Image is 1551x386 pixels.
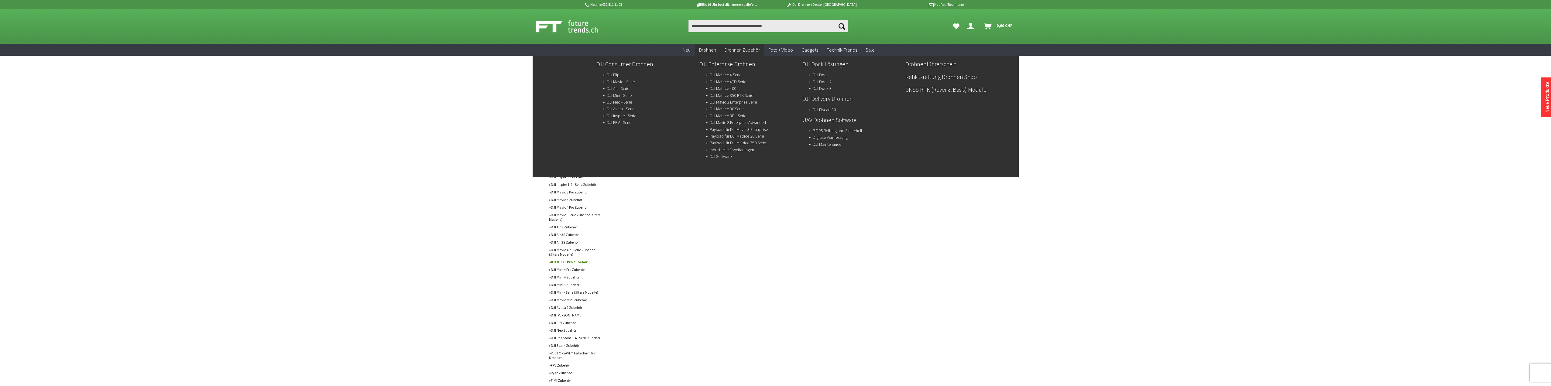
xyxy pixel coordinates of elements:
[546,223,604,231] a: DJI Air 3 Zubehör
[710,77,746,86] a: DJI Matrice 4TD Serie
[546,326,604,334] a: DJI Neo Zubehör
[607,118,631,127] a: DJI FPV - Serie
[607,70,619,79] a: DJI Flip
[546,304,604,311] a: DJI Avata 2 Zubehör
[546,311,604,319] a: DJI [PERSON_NAME]
[546,296,604,304] a: DJI Mavic Mini Zubehör
[710,70,741,79] a: DJI Matrice 4 Serie
[546,342,604,349] a: DJI Spark Zubehör
[813,140,841,149] a: DJI Maintenance
[710,132,764,140] a: Payload für DJI Matrice 30 Serie
[546,281,604,289] a: DJI Mini 3 Zubehör
[699,59,798,69] a: DJI Enterprise Drohnen
[607,91,632,100] a: DJI Mini - Serie
[607,98,632,106] a: DJI Neo - Serie
[813,105,836,114] a: DJI Flycart 30
[764,44,797,56] a: Foto + Video
[802,94,901,104] a: DJI Delivery Drohnen
[546,211,604,223] a: DJI Mavic - Serie Zubehör (ältere Modelle)
[688,20,848,32] input: Produkt, Marke, Kategorie, EAN, Artikelnummer…
[710,118,766,127] a: DJI Mavic 2 Enterprise Advanced
[710,104,743,113] a: DJI Matrice 30 Serie
[607,111,636,120] a: DJI Inspire - Serie
[710,84,736,93] a: DJI Matrice 400
[546,258,604,266] a: DJI Mini 5 Pro Zubehör
[546,361,604,369] a: FPV Zubehör
[683,47,691,53] span: Neu
[827,47,857,53] span: Technik-Trends
[905,72,1004,82] a: Rehkitzrettung Drohnen Shop
[546,377,604,384] a: FIMI Zubehör
[607,104,634,113] a: DJI Avata - Serie
[546,319,604,326] a: DJI FPV Zubehör
[802,59,901,69] a: DJI Dock Lösungen
[699,47,716,53] span: Drohnen
[710,91,753,100] a: DJI Matrice 350 RTK Serie
[546,273,604,281] a: DJI Mini 4 Zubehör
[813,84,832,93] a: DJI Dock 3
[546,231,604,238] a: DJI Air 3S Zubehör
[536,19,611,34] img: Shop Futuretrends - zur Startseite wechseln
[802,115,901,125] a: UAV Drohnen Software
[813,133,848,142] a: Digitale Vermessung
[813,126,862,135] a: BORS Rettung und Sicherheit
[768,47,793,53] span: Foto + Video
[981,20,1016,32] a: Warenkorb
[546,246,604,258] a: DJI Mavic Air - Serie Zubehör (ältere Modelle)
[546,334,604,342] a: DJI Phantom 1-4 - Serie Zubehör
[720,44,764,56] a: Drohnen Zubehör
[546,238,604,246] a: DJI Air 2S Zubehör
[710,125,768,134] a: Payload für DJI Mavic 3 Enterprise
[678,44,695,56] a: Neu
[822,44,861,56] a: Technik-Trends
[546,369,604,377] a: Ryze Zubehör
[607,77,635,86] a: DJI Mavic - Serie
[801,47,818,53] span: Gadgets
[710,152,732,161] a: DJI Software
[710,111,746,120] a: DJI Matrice 3D - Serie
[997,21,1013,30] span: 0,00 CHF
[695,44,720,56] a: Drohnen
[546,181,604,188] a: DJI Inspire 1-2 - Serie Zubehör
[584,1,679,8] p: Hotline 032 511 11 03
[869,1,964,8] p: Kauf auf Rechnung
[596,59,695,69] a: DJI Consumer Drohnen
[1544,82,1550,113] a: Neue Produkte
[965,20,979,32] a: Dein Konto
[710,138,766,147] a: Payload für DJI Matrice 350 Serie
[774,1,869,8] p: DJI Drohnen Dealer [GEOGRAPHIC_DATA]
[905,84,1004,95] a: GNSS RTK (Rover & Basis) Module
[679,1,774,8] p: Bis 16 Uhr bestellt, morgen geliefert.
[797,44,822,56] a: Gadgets
[905,59,1004,69] a: Drohnenführerschein
[725,47,760,53] span: Drohnen Zubehör
[546,196,604,203] a: DJI Mavic 3 Zubehör
[836,20,848,32] button: Suchen
[710,98,757,106] a: DJI Mavic 3 Enterprise Serie
[607,84,629,93] a: DJI Air - Serie
[950,20,963,32] a: Meine Favoriten
[866,47,875,53] span: Sale
[546,266,604,273] a: DJI Mini 4 Pro Zubehör
[861,44,879,56] a: Sale
[546,289,604,296] a: DJI Mini - Serie (ältere Modelle)
[546,188,604,196] a: DJI Mavic 3 Pro Zubehör
[546,203,604,211] a: DJI Mavic 4 Pro Zubehör
[546,349,604,361] a: VECTORSAVE™ Fallschirm für Drohnen
[813,70,829,79] a: DJI Dock
[813,77,832,86] a: DJI Dock 2
[710,145,754,154] a: Industrielle Erweiterungen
